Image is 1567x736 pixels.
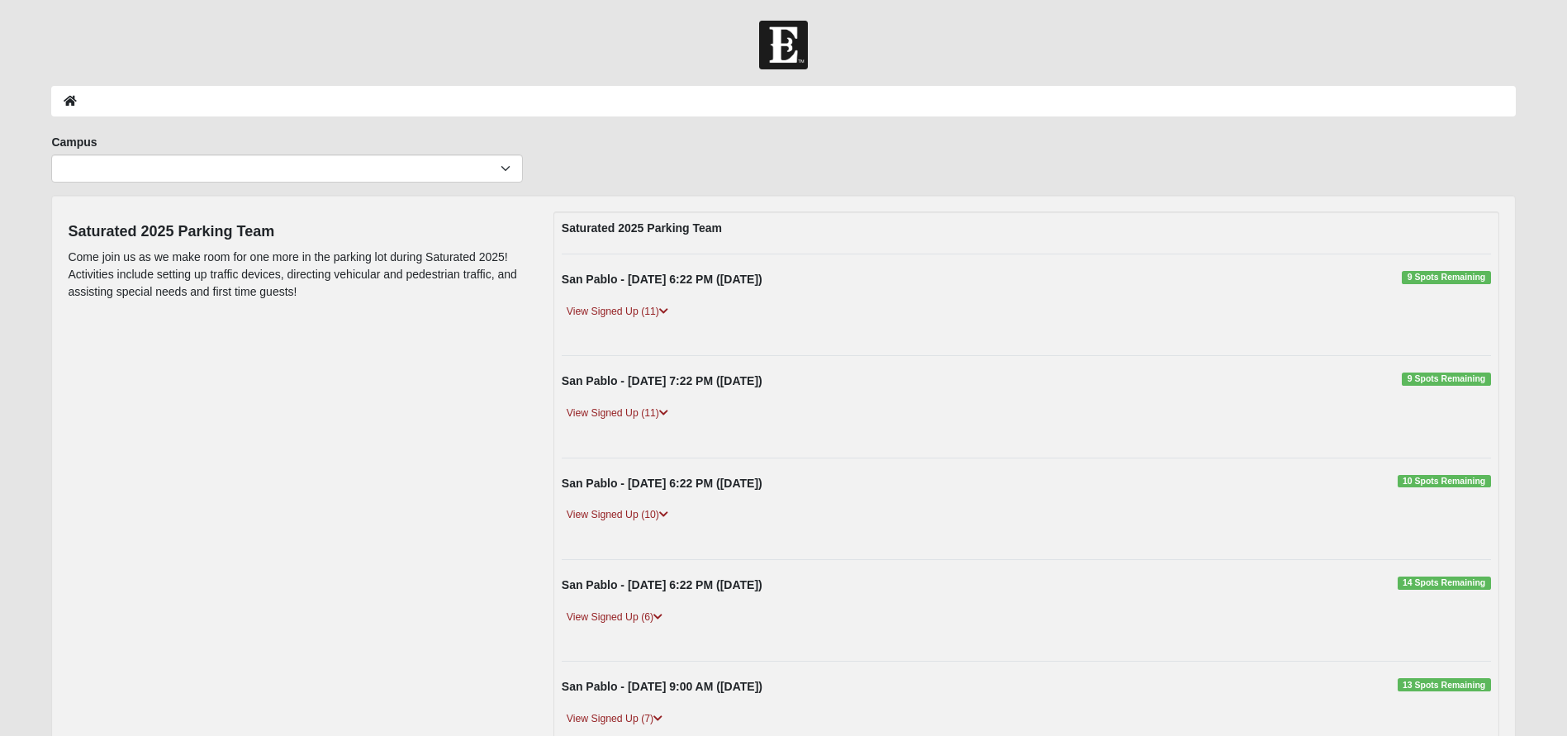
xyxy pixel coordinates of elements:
strong: San Pablo - [DATE] 6:22 PM ([DATE]) [562,273,762,286]
strong: San Pablo - [DATE] 7:22 PM ([DATE]) [562,374,762,387]
a: View Signed Up (6) [562,609,667,626]
a: View Signed Up (7) [562,710,667,728]
span: 10 Spots Remaining [1398,475,1491,488]
strong: San Pablo - [DATE] 6:22 PM ([DATE]) [562,578,762,591]
strong: San Pablo - [DATE] 9:00 AM ([DATE]) [562,680,762,693]
h4: Saturated 2025 Parking Team [68,223,528,241]
label: Campus [51,134,97,150]
span: 13 Spots Remaining [1398,678,1491,691]
strong: Saturated 2025 Parking Team [562,221,722,235]
span: 14 Spots Remaining [1398,577,1491,590]
a: View Signed Up (11) [562,405,673,422]
img: Church of Eleven22 Logo [759,21,808,69]
a: View Signed Up (11) [562,303,673,321]
span: 9 Spots Remaining [1402,373,1490,386]
span: 9 Spots Remaining [1402,271,1490,284]
a: View Signed Up (10) [562,506,673,524]
strong: San Pablo - [DATE] 6:22 PM ([DATE]) [562,477,762,490]
p: Come join us as we make room for one more in the parking lot during Saturated 2025! Activities in... [68,249,528,301]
